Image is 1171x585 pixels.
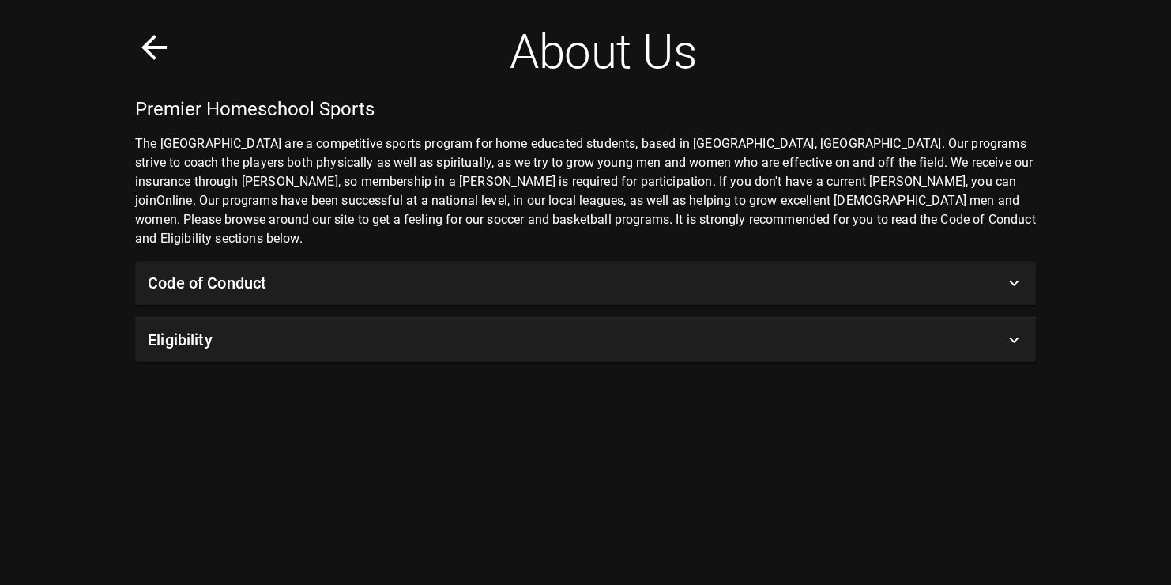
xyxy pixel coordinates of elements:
h6: Eligibility [148,327,213,353]
div: Eligibility [135,318,1036,362]
p: The [GEOGRAPHIC_DATA] are a competitive sports program for home educated students, based in [GEOG... [135,134,1036,248]
div: Code of Conduct [135,261,1036,305]
a: Online [156,193,193,208]
h2: About Us [510,24,696,81]
h5: Premier Homeschool Sports [135,96,1036,122]
h6: Code of Conduct [148,270,266,296]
